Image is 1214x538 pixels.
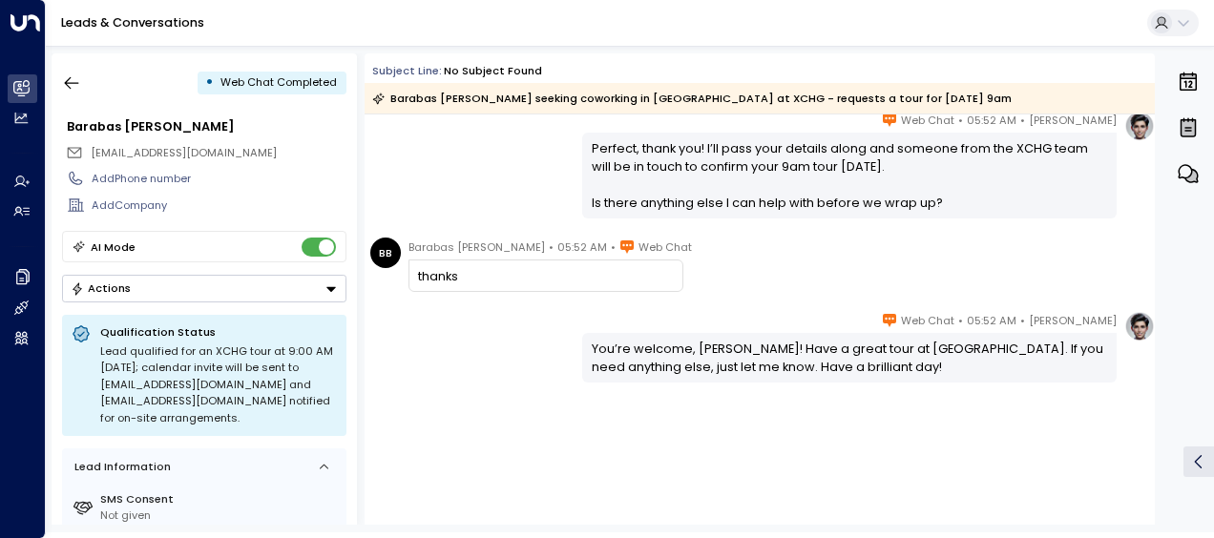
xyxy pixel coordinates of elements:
[967,311,1016,330] span: 05:52 AM
[370,238,401,268] div: BB
[91,238,136,257] div: AI Mode
[1020,111,1025,130] span: •
[1020,311,1025,330] span: •
[592,139,1108,213] div: Perfect, thank you! I’ll pass your details along and someone from the XCHG team will be in touch ...
[901,311,954,330] span: Web Chat
[967,111,1016,130] span: 05:52 AM
[91,145,277,160] span: [EMAIL_ADDRESS][DOMAIN_NAME]
[100,491,340,507] label: SMS Consent
[444,63,542,79] div: No subject found
[100,343,337,427] div: Lead qualified for an XCHG tour at 9:00 AM [DATE]; calendar invite will be sent to [EMAIL_ADDRESS...
[62,275,346,302] div: Button group with a nested menu
[91,145,277,161] span: barabasbalog@newflex.com
[958,111,963,130] span: •
[92,171,345,187] div: AddPhone number
[205,69,214,96] div: •
[611,238,616,257] span: •
[1029,311,1117,330] span: [PERSON_NAME]
[1124,311,1155,341] img: profile-logo.png
[408,238,545,257] span: Barabas [PERSON_NAME]
[418,267,673,285] div: thanks
[92,197,345,214] div: AddCompany
[549,238,554,257] span: •
[1124,111,1155,141] img: profile-logo.png
[372,89,1012,108] div: Barabas [PERSON_NAME] seeking coworking in [GEOGRAPHIC_DATA] at XCHG - requests a tour for [DATE]...
[69,459,171,475] div: Lead Information
[100,507,340,524] div: Not given
[67,117,345,135] div: Barabas [PERSON_NAME]
[1029,111,1117,130] span: [PERSON_NAME]
[61,14,204,31] a: Leads & Conversations
[901,111,954,130] span: Web Chat
[638,238,692,257] span: Web Chat
[592,340,1108,376] div: You’re welcome, [PERSON_NAME]! Have a great tour at [GEOGRAPHIC_DATA]. If you need anything else,...
[71,281,131,295] div: Actions
[958,311,963,330] span: •
[62,275,346,302] button: Actions
[557,238,607,257] span: 05:52 AM
[372,63,442,78] span: Subject Line:
[100,324,337,340] p: Qualification Status
[220,74,337,90] span: Web Chat Completed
